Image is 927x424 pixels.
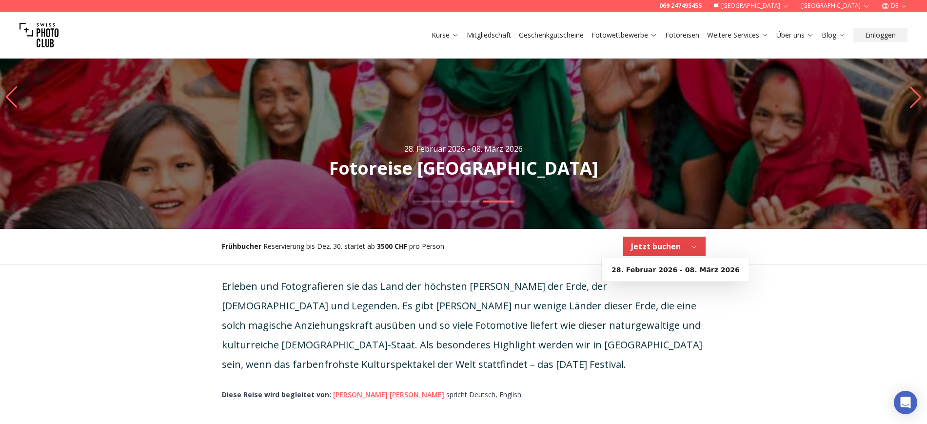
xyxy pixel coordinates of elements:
[588,28,661,42] button: Fotowettbewerbe
[432,30,459,40] a: Kurse
[222,390,706,400] div: spricht Deutsch, English
[515,28,588,42] button: Geschenkgutscheine
[222,390,331,399] b: Diese Reise wird begleitet von :
[707,30,769,40] a: Weitere Services
[377,242,407,251] b: 3500 CHF
[519,30,584,40] a: Geschenkgutscheine
[822,30,846,40] a: Blog
[661,28,703,42] button: Fotoreisen
[611,265,740,275] b: 28. Februar 2026 - 08. März 2026
[428,28,463,42] button: Kurse
[665,30,699,40] a: Fotoreisen
[602,258,749,282] div: Jetzt buchen
[329,159,598,178] h1: Fotoreise [GEOGRAPHIC_DATA]
[772,28,818,42] button: Über uns
[818,28,849,42] button: Blog
[631,241,681,252] b: Jetzt buchen
[222,280,702,371] span: Erleben und Fotografieren sie das Land der höchsten [PERSON_NAME] der Erde, der [DEMOGRAPHIC_DATA...
[894,391,917,414] div: Open Intercom Messenger
[703,28,772,42] button: Weitere Services
[222,242,261,251] b: Frühbucher
[333,390,444,399] a: [PERSON_NAME] [PERSON_NAME]
[404,143,523,155] div: 28. Februar 2026 - 08. März 2026
[20,16,59,55] img: Swiss photo club
[659,2,702,10] a: 069 247495455
[623,237,706,256] button: Jetzt buchen
[409,242,444,251] span: pro Person
[592,30,657,40] a: Fotowettbewerbe
[263,242,375,251] span: Reservierung bis Dez. 30. startet ab
[467,30,511,40] a: Mitgliedschaft
[776,30,814,40] a: Über uns
[463,28,515,42] button: Mitgliedschaft
[853,28,907,42] button: Einloggen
